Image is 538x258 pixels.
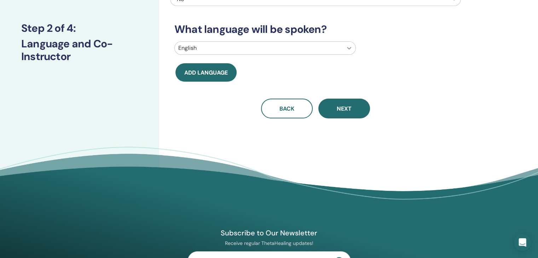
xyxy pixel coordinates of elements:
div: Open Intercom Messenger [514,234,531,251]
h3: Language and Co-Instructor [21,37,138,63]
button: Back [261,99,313,118]
button: Add language [175,63,237,82]
button: Next [318,99,370,118]
p: Receive regular ThetaHealing updates! [187,240,351,246]
span: Add language [184,69,228,76]
span: Back [279,105,294,112]
h4: Subscribe to Our Newsletter [187,228,351,238]
h3: Step 2 of 4 : [21,22,138,35]
span: Next [337,105,352,112]
h3: What language will be spoken? [170,23,461,36]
